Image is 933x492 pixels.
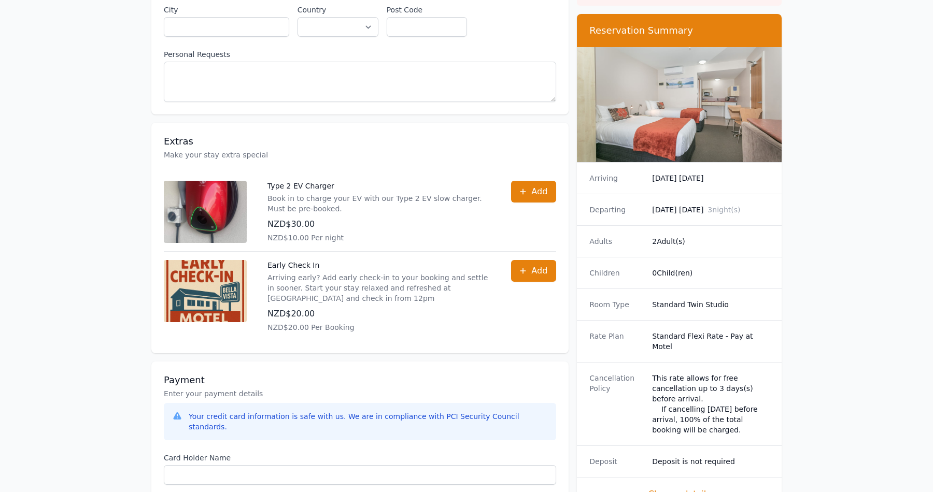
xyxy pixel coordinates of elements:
p: NZD$20.00 [267,308,490,320]
label: Post Code [387,5,468,15]
span: 3 night(s) [708,206,740,214]
p: NZD$20.00 Per Booking [267,322,490,332]
p: Enter your payment details [164,388,556,399]
button: Add [511,260,556,282]
img: Early Check In [164,260,247,322]
h3: Reservation Summary [589,24,769,37]
p: Type 2 EV Charger [267,181,490,191]
p: Book in to charge your EV with our Type 2 EV slow charger. Must be pre-booked. [267,193,490,214]
span: Add [531,265,547,277]
dd: [DATE] [DATE] [652,173,769,183]
dt: Rate Plan [589,331,644,352]
dt: Adults [589,236,644,247]
dt: Cancellation Policy [589,373,644,435]
label: Card Holder Name [164,453,556,463]
span: Add [531,185,547,198]
button: Add [511,181,556,202]
label: Country [298,5,378,15]
dt: Departing [589,205,644,215]
p: NZD$30.00 [267,218,490,230]
dd: 0 Child(ren) [652,268,769,278]
p: NZD$10.00 Per night [267,233,490,243]
dd: Standard Flexi Rate - Pay at Motel [652,331,769,352]
label: City [164,5,289,15]
dt: Deposit [589,456,644,467]
p: Make your stay extra special [164,150,556,160]
h3: Extras [164,135,556,148]
div: Your credit card information is safe with us. We are in compliance with PCI Security Council stan... [189,411,548,432]
div: This rate allows for free cancellation up to 3 days(s) before arrival. If cancelling [DATE] befor... [652,373,769,435]
dt: Arriving [589,173,644,183]
dt: Room Type [589,299,644,310]
dt: Children [589,268,644,278]
dd: Standard Twin Studio [652,299,769,310]
img: Standard Twin Studio [577,47,782,162]
dd: Deposit is not required [652,456,769,467]
p: Early Check In [267,260,490,270]
h3: Payment [164,374,556,386]
dd: [DATE] [DATE] [652,205,769,215]
img: Type 2 EV Charger [164,181,247,243]
dd: 2 Adult(s) [652,236,769,247]
p: Arriving early? Add early check-in to your booking and settle in sooner. Start your stay relaxed ... [267,272,490,303]
label: Personal Requests [164,49,556,60]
